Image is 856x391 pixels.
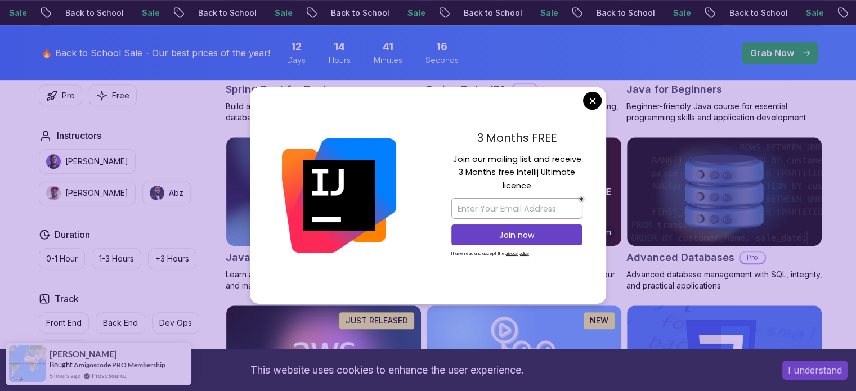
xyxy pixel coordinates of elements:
img: Advanced Databases card [627,137,822,246]
p: Sale [396,7,432,19]
button: 0-1 Hour [39,248,85,269]
img: instructor img [46,186,61,200]
p: Back End [103,317,138,329]
img: Java for Developers card [226,137,421,246]
p: Pro [62,90,75,101]
button: Front End [39,312,89,334]
p: Sale [131,7,167,19]
span: [PERSON_NAME] [50,349,117,359]
p: Back to School [320,7,396,19]
button: instructor imgAbz [142,181,191,205]
p: JUST RELEASED [346,315,408,326]
span: Days [287,55,306,66]
p: +3 Hours [155,253,189,264]
p: Back to School [452,7,529,19]
button: +3 Hours [148,248,196,269]
p: Sale [795,7,831,19]
button: Pro [39,84,82,106]
a: Java for Developers card9.18hJava for DevelopersProLearn advanced Java concepts to build scalable... [226,137,422,292]
p: 0-1 Hour [46,253,78,264]
p: Learn advanced Java concepts to build scalable and maintainable applications. [226,269,422,291]
a: Amigoscode PRO Membership [74,361,165,369]
button: Accept cookies [782,361,848,380]
p: 🔥 Back to School Sale - Our best prices of the year! [41,46,270,60]
img: instructor img [150,186,164,200]
p: Front End [46,317,82,329]
p: Back to School [187,7,263,19]
p: 1-3 Hours [99,253,134,264]
p: Grab Now [750,46,794,60]
p: Sale [662,7,698,19]
div: This website uses cookies to enhance the user experience. [8,358,765,383]
span: 5 hours ago [50,371,80,380]
span: Minutes [374,55,402,66]
h2: Spring Boot for Beginners [226,82,355,97]
h2: Java for Beginners [626,82,722,97]
a: Advanced Databases cardAdvanced DatabasesProAdvanced database management with SQL, integrity, and... [626,137,822,292]
p: Build a CRUD API with Spring Boot and PostgreSQL database using Spring Data JPA and Spring AI [226,101,422,123]
button: Back End [96,312,145,334]
button: Dev Ops [152,312,199,334]
p: Sale [263,7,299,19]
button: instructor img[PERSON_NAME] [39,149,136,174]
img: instructor img [46,154,61,169]
p: Free [112,90,129,101]
p: [PERSON_NAME] [65,187,128,199]
span: Seconds [425,55,459,66]
button: Free [89,84,137,106]
h2: Java for Developers [226,250,328,266]
button: instructor img[PERSON_NAME] [39,181,136,205]
p: Dev Ops [159,317,192,329]
p: Pro [512,84,537,95]
img: provesource social proof notification image [9,345,46,382]
span: 14 Hours [334,39,345,55]
p: Abz [169,187,183,199]
p: NEW [590,315,608,326]
span: Hours [329,55,351,66]
h2: Advanced Databases [626,250,734,266]
p: Pro [740,252,765,263]
h2: Spring Data JPA [426,82,507,97]
span: 16 Seconds [436,39,447,55]
p: [PERSON_NAME] [65,156,128,167]
h2: Instructors [57,129,101,142]
p: Back to School [718,7,795,19]
h2: Track [55,292,79,305]
a: ProveSource [92,371,127,380]
h2: Duration [55,228,90,241]
p: Back to School [585,7,662,19]
span: 41 Minutes [383,39,393,55]
button: Full Stack [39,340,89,362]
span: Bought [50,360,73,369]
p: Back to School [54,7,131,19]
p: Advanced database management with SQL, integrity, and practical applications [626,269,822,291]
span: 12 Days [291,39,302,55]
p: Beginner-friendly Java course for essential programming skills and application development [626,101,822,123]
p: Sale [529,7,565,19]
button: 1-3 Hours [92,248,141,269]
